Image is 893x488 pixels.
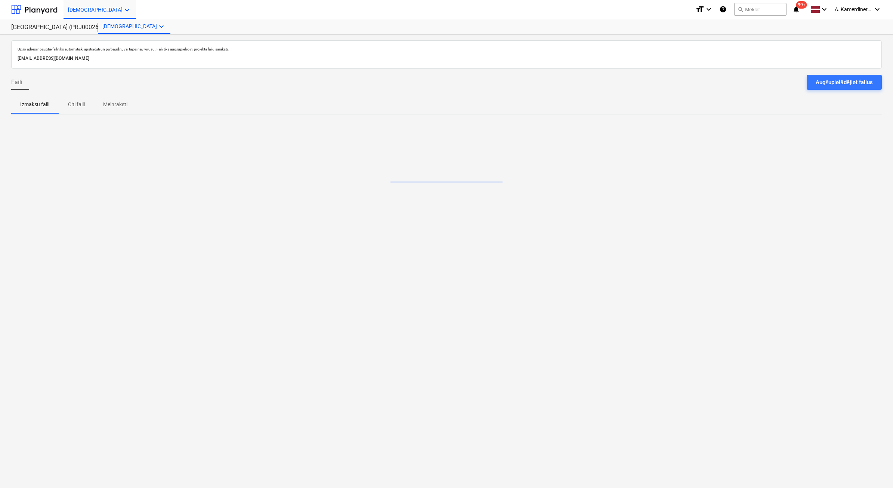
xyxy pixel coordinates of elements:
[103,101,127,108] p: Melnraksti
[719,5,727,14] i: Zināšanu pamats
[123,6,132,15] i: keyboard_arrow_down
[157,22,166,31] i: keyboard_arrow_down
[807,75,882,90] button: Augšupielādējiet failus
[734,3,787,16] button: Meklēt
[20,101,49,108] p: Izmaksu faili
[695,5,704,14] i: format_size
[820,5,829,14] i: keyboard_arrow_down
[98,19,170,34] div: [DEMOGRAPHIC_DATA]
[796,1,807,9] span: 99+
[18,55,875,62] p: [EMAIL_ADDRESS][DOMAIN_NAME]
[835,6,872,12] span: A. Kamerdinerovs
[738,6,744,12] span: search
[873,5,882,14] i: keyboard_arrow_down
[816,77,873,87] div: Augšupielādējiet failus
[18,47,875,52] p: Uz šo adresi nosūtītie faili tiks automātiski apstrādāti un pārbaudīti, vai tajos nav vīrusu. Fai...
[67,101,85,108] p: Citi faili
[704,5,713,14] i: keyboard_arrow_down
[792,5,800,14] i: notifications
[11,78,22,87] span: Faili
[11,24,89,31] div: [GEOGRAPHIC_DATA] (PRJ0002627, K-1 un K-2(2.kārta) 2601960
